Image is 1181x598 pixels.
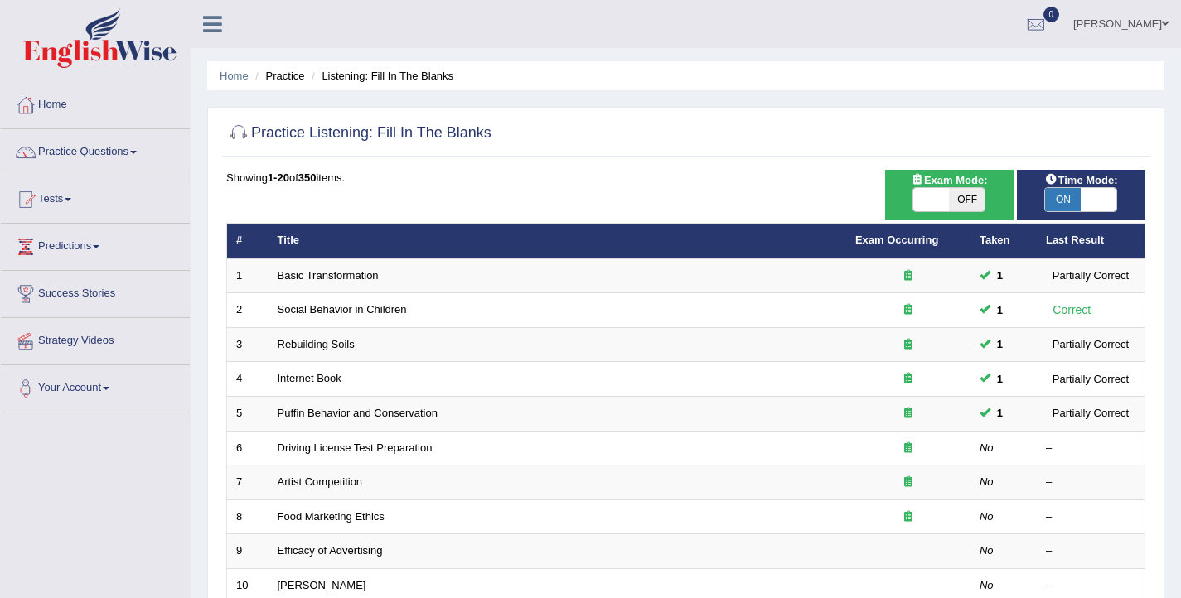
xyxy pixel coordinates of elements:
div: Exam occurring question [855,441,961,456]
b: 1-20 [268,171,289,184]
td: 5 [227,397,269,432]
div: Exam occurring question [855,302,961,318]
a: Your Account [1,365,190,407]
div: Partially Correct [1046,370,1135,388]
a: Strategy Videos [1,318,190,359]
b: 350 [298,171,317,184]
span: You can still take this question [990,335,1009,353]
a: Home [220,70,249,82]
td: 6 [227,431,269,465]
a: Food Marketing Ethics [278,510,385,523]
div: Partially Correct [1046,267,1135,284]
div: – [1046,475,1135,490]
em: No [980,579,994,591]
span: You can still take this question [990,370,1009,388]
th: Title [269,224,846,258]
td: 9 [227,534,269,569]
li: Practice [251,68,304,84]
th: Taken [970,224,1037,258]
a: Internet Book [278,372,341,384]
span: You can still take this question [990,404,1009,422]
a: [PERSON_NAME] [278,579,366,591]
a: Puffin Behavior and Conservation [278,407,438,419]
a: Practice Questions [1,129,190,171]
div: Showing of items. [226,170,1145,186]
td: 7 [227,465,269,500]
th: # [227,224,269,258]
div: Exam occurring question [855,509,961,525]
div: Partially Correct [1046,404,1135,422]
div: Exam occurring question [855,406,961,422]
em: No [980,544,994,557]
span: Exam Mode: [904,171,994,189]
a: Driving License Test Preparation [278,441,433,454]
div: – [1046,578,1135,594]
a: Artist Competition [278,475,363,488]
span: You can still take this question [990,267,1009,284]
em: No [980,475,994,488]
a: Basic Transformation [278,269,379,282]
div: Exam occurring question [855,337,961,353]
td: 3 [227,327,269,362]
div: Show exams occurring in exams [885,170,1014,220]
th: Last Result [1037,224,1145,258]
td: 2 [227,293,269,328]
span: Time Mode: [1038,171,1124,189]
span: 0 [1043,7,1060,22]
div: Exam occurring question [855,371,961,387]
a: Home [1,82,190,123]
a: Rebuilding Soils [278,338,355,350]
a: Efficacy of Advertising [278,544,383,557]
a: Social Behavior in Children [278,303,407,316]
em: No [980,510,994,523]
a: Tests [1,176,190,218]
div: Correct [1046,301,1098,320]
em: No [980,441,994,454]
span: ON [1045,188,1081,211]
td: 4 [227,362,269,397]
span: OFF [949,188,985,211]
a: Success Stories [1,271,190,312]
a: Exam Occurring [855,234,938,246]
div: – [1046,441,1135,456]
a: Predictions [1,224,190,265]
li: Listening: Fill In The Blanks [307,68,453,84]
div: – [1046,543,1135,559]
div: – [1046,509,1135,525]
div: Exam occurring question [855,475,961,490]
td: 1 [227,258,269,293]
td: 8 [227,499,269,534]
h2: Practice Listening: Fill In The Blanks [226,121,491,146]
div: Partially Correct [1046,335,1135,353]
div: Exam occurring question [855,268,961,284]
span: You can still take this question [990,301,1009,319]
